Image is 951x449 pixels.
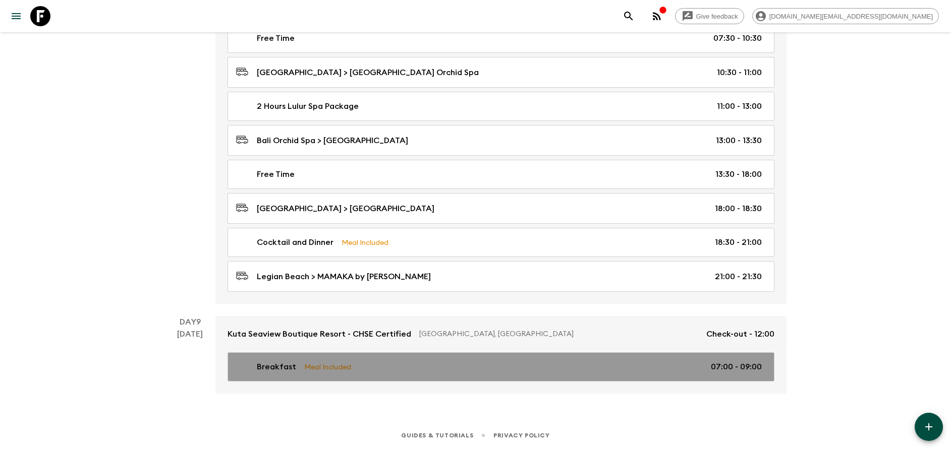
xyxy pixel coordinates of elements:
[717,67,762,79] p: 10:30 - 11:00
[257,168,295,180] p: Free Time
[228,125,774,156] a: Bali Orchid Spa > [GEOGRAPHIC_DATA]13:00 - 13:30
[493,430,549,441] a: Privacy Policy
[716,135,762,147] p: 13:00 - 13:30
[228,160,774,189] a: Free Time13:30 - 18:00
[764,13,938,20] span: [DOMAIN_NAME][EMAIL_ADDRESS][DOMAIN_NAME]
[177,328,203,394] div: [DATE]
[215,316,787,352] a: Kuta Seaview Boutique Resort - CHSE Certified[GEOGRAPHIC_DATA], [GEOGRAPHIC_DATA]Check-out - 12:00
[228,352,774,381] a: BreakfastMeal Included07:00 - 09:00
[6,6,26,26] button: menu
[619,6,639,26] button: search adventures
[257,203,434,215] p: [GEOGRAPHIC_DATA] > [GEOGRAPHIC_DATA]
[706,328,774,340] p: Check-out - 12:00
[228,328,411,340] p: Kuta Seaview Boutique Resort - CHSE Certified
[419,329,698,339] p: [GEOGRAPHIC_DATA], [GEOGRAPHIC_DATA]
[257,236,333,248] p: Cocktail and Dinner
[257,67,479,79] p: [GEOGRAPHIC_DATA] > [GEOGRAPHIC_DATA] Orchid Spa
[228,57,774,88] a: [GEOGRAPHIC_DATA] > [GEOGRAPHIC_DATA] Orchid Spa10:30 - 11:00
[165,316,215,328] p: Day 9
[228,261,774,292] a: Legian Beach > MAMAKA by [PERSON_NAME]21:00 - 21:30
[675,8,744,24] a: Give feedback
[257,32,295,44] p: Free Time
[713,32,762,44] p: 07:30 - 10:30
[304,361,351,372] p: Meal Included
[711,361,762,373] p: 07:00 - 09:00
[342,237,388,248] p: Meal Included
[257,100,359,112] p: 2 Hours Lulur Spa Package
[257,361,296,373] p: Breakfast
[228,228,774,257] a: Cocktail and DinnerMeal Included18:30 - 21:00
[715,236,762,248] p: 18:30 - 21:00
[228,193,774,224] a: [GEOGRAPHIC_DATA] > [GEOGRAPHIC_DATA]18:00 - 18:30
[228,92,774,121] a: 2 Hours Lulur Spa Package11:00 - 13:00
[691,13,744,20] span: Give feedback
[715,168,762,180] p: 13:30 - 18:00
[228,24,774,53] a: Free Time07:30 - 10:30
[257,271,431,283] p: Legian Beach > MAMAKA by [PERSON_NAME]
[401,430,473,441] a: Guides & Tutorials
[257,135,408,147] p: Bali Orchid Spa > [GEOGRAPHIC_DATA]
[715,203,762,215] p: 18:00 - 18:30
[752,8,939,24] div: [DOMAIN_NAME][EMAIL_ADDRESS][DOMAIN_NAME]
[717,100,762,112] p: 11:00 - 13:00
[715,271,762,283] p: 21:00 - 21:30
